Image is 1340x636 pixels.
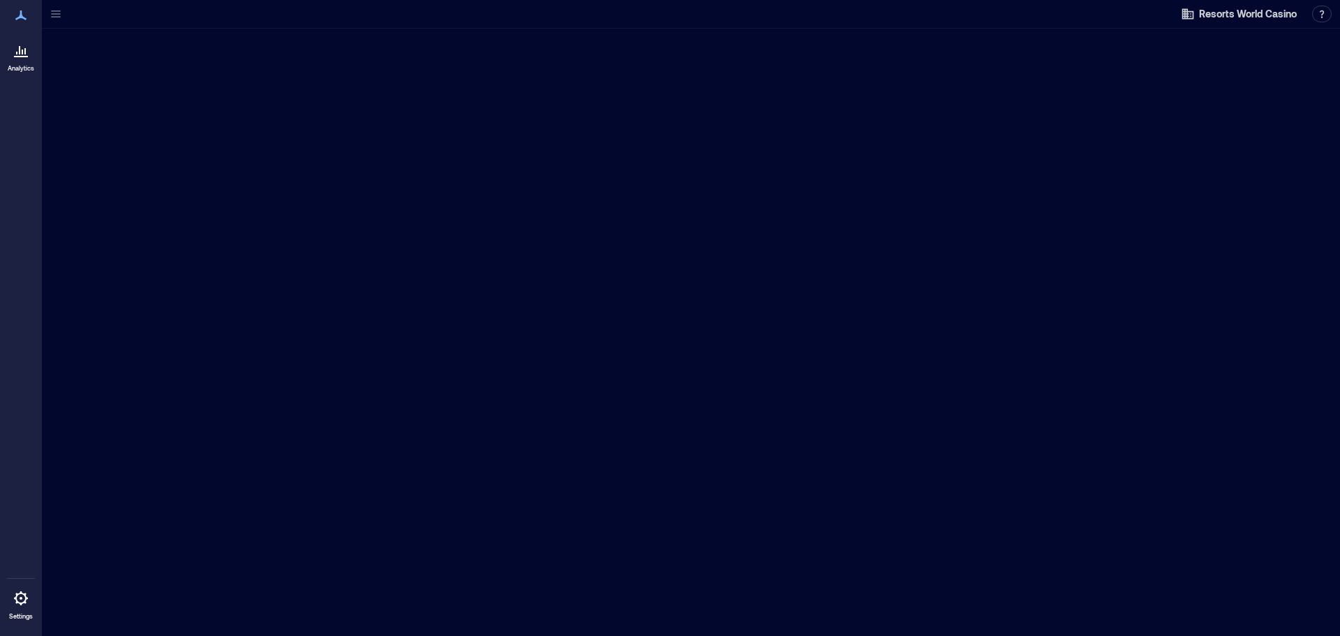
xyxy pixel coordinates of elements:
[8,64,34,73] p: Analytics
[1199,7,1297,21] span: Resorts World Casino
[9,612,33,621] p: Settings
[4,582,38,625] a: Settings
[1177,3,1301,25] button: Resorts World Casino
[3,34,38,77] a: Analytics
